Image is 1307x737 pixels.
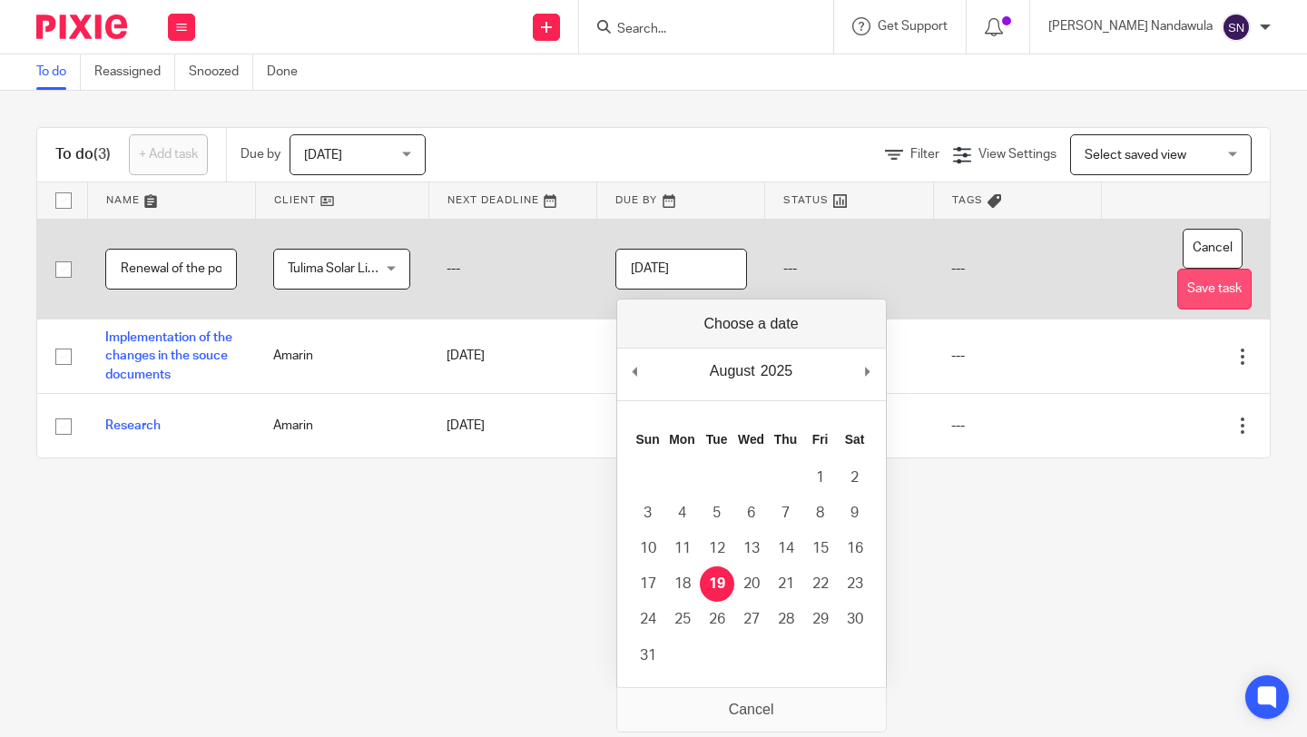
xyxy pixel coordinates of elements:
td: Amarin [255,394,428,458]
td: --- [428,219,596,319]
button: Save task [1177,269,1252,310]
a: Implementation of the changes in the souce documents [105,331,232,381]
td: Amarin [255,319,428,394]
button: 1 [803,460,838,496]
input: Task name [105,249,237,290]
span: View Settings [978,148,1056,161]
img: Pixie [36,15,127,39]
a: Research [105,419,161,432]
button: 7 [769,496,803,531]
button: 29 [803,602,838,637]
button: 30 [838,602,872,637]
img: svg%3E [1222,13,1251,42]
abbr: Tuesday [706,432,728,447]
button: Next Month [859,358,877,385]
p: Due by [241,145,280,163]
abbr: Friday [812,432,829,447]
a: + Add task [129,134,208,175]
div: --- [951,347,1083,365]
button: 21 [769,566,803,602]
button: 23 [838,566,872,602]
span: [DATE] [304,149,342,162]
abbr: Wednesday [738,432,764,447]
div: August [707,358,758,385]
button: 11 [665,531,700,566]
p: [PERSON_NAME] Nandawula [1048,17,1213,35]
button: 15 [803,531,838,566]
span: (3) [93,147,111,162]
button: Cancel [1183,229,1243,270]
span: Tags [952,195,983,205]
a: Snoozed [189,54,253,90]
button: 18 [665,566,700,602]
div: --- [951,417,1083,435]
abbr: Saturday [845,432,865,447]
td: --- [933,219,1101,319]
input: Use the arrow keys to pick a date [615,249,747,290]
button: 4 [665,496,700,531]
button: 20 [734,566,769,602]
a: Done [267,54,311,90]
button: 31 [631,638,665,673]
abbr: Thursday [774,432,797,447]
button: Previous Month [626,358,644,385]
button: 12 [700,531,734,566]
button: 10 [631,531,665,566]
a: To do [36,54,81,90]
td: [DATE] [428,394,596,458]
span: Tulima Solar Limited [288,262,400,275]
button: 27 [734,602,769,637]
input: Search [615,22,779,38]
button: 22 [803,566,838,602]
span: Filter [910,148,939,161]
button: 5 [700,496,734,531]
a: Reassigned [94,54,175,90]
h1: To do [55,145,111,164]
button: 25 [665,602,700,637]
button: 19 [700,566,734,602]
button: 8 [803,496,838,531]
div: 2025 [758,358,796,385]
td: [DATE] [428,319,596,394]
button: 17 [631,566,665,602]
abbr: Monday [669,432,694,447]
button: 3 [631,496,665,531]
button: 28 [769,602,803,637]
span: [DATE] [615,419,653,432]
button: 26 [700,602,734,637]
span: Get Support [878,20,948,33]
button: 16 [838,531,872,566]
abbr: Sunday [635,432,659,447]
button: 2 [838,460,872,496]
button: 13 [734,531,769,566]
button: 6 [734,496,769,531]
span: [DATE] [615,350,653,363]
button: 14 [769,531,803,566]
button: 9 [838,496,872,531]
td: --- [765,219,933,319]
button: 24 [631,602,665,637]
span: Select saved view [1085,149,1186,162]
